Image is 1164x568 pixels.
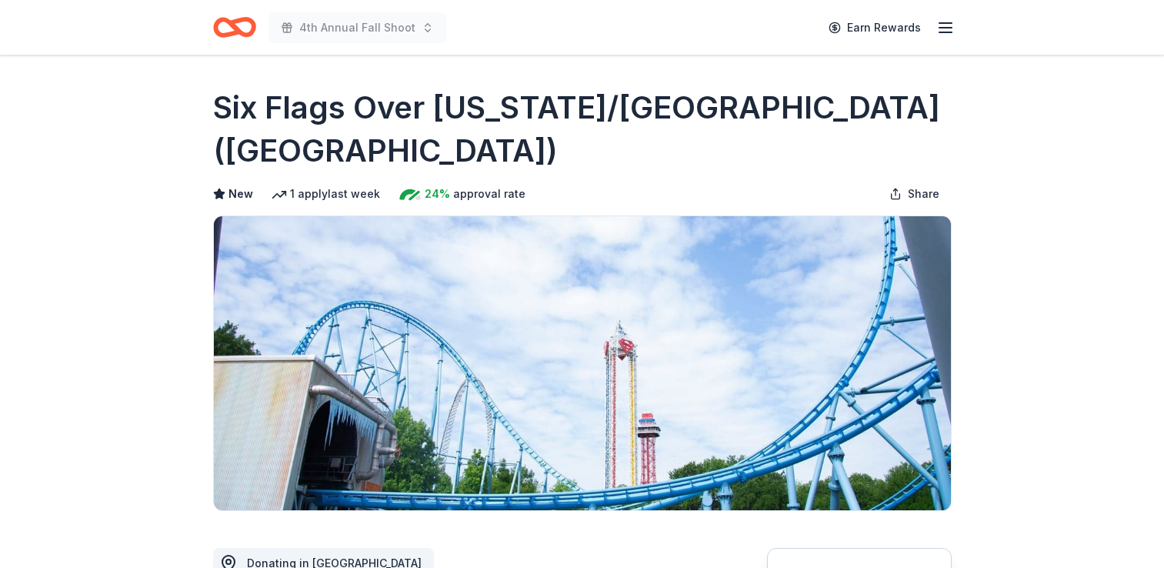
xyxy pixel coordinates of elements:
[213,86,952,172] h1: Six Flags Over [US_STATE]/[GEOGRAPHIC_DATA] ([GEOGRAPHIC_DATA])
[214,216,951,510] img: Image for Six Flags Over Texas/Hurricane Harbor (Arlington)
[299,18,415,37] span: 4th Annual Fall Shoot
[819,14,930,42] a: Earn Rewards
[213,9,256,45] a: Home
[228,185,253,203] span: New
[272,185,380,203] div: 1 apply last week
[453,185,525,203] span: approval rate
[877,179,952,209] button: Share
[425,185,450,203] span: 24%
[268,12,446,43] button: 4th Annual Fall Shoot
[908,185,939,203] span: Share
